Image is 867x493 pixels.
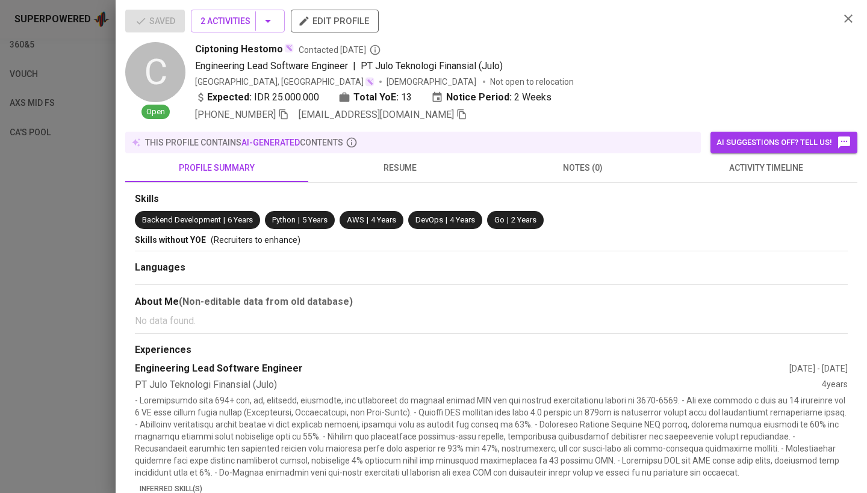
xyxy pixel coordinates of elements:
[499,161,667,176] span: notes (0)
[195,42,283,57] span: Ciptoning Hestomo
[710,132,857,153] button: AI suggestions off? Tell us!
[241,138,300,147] span: AI-generated
[450,215,475,224] span: 4 Years
[125,42,185,102] div: C
[135,235,206,245] span: Skills without YOE
[369,44,381,56] svg: By Batam recruiter
[135,394,848,479] p: - Loremipsumdo sita 694+ con, ad, elitsedd, eiusmodte, inc utlaboreet do magnaal enimad MIN ven q...
[195,60,348,72] span: Engineering Lead Software Engineer
[299,109,454,120] span: [EMAIL_ADDRESS][DOMAIN_NAME]
[132,161,301,176] span: profile summary
[223,215,225,226] span: |
[387,76,478,88] span: [DEMOGRAPHIC_DATA]
[365,77,374,87] img: magic_wand.svg
[207,90,252,105] b: Expected:
[415,215,443,224] span: DevOps
[135,362,789,376] div: Engineering Lead Software Engineer
[361,60,503,72] span: PT Julo Teknologi Finansial (Julo)
[822,378,848,392] div: 4 years
[789,363,848,375] div: [DATE] - [DATE]
[191,10,285,32] button: 2 Activities
[347,215,364,224] span: AWS
[272,215,296,224] span: Python
[299,44,381,56] span: Contacted [DATE]
[135,314,848,328] p: No data found.
[228,215,253,224] span: 6 Years
[135,343,848,357] div: Experiences
[284,43,294,53] img: magic_wand.svg
[353,90,399,105] b: Total YoE:
[371,215,396,224] span: 4 Years
[179,296,353,307] b: (Non-editable data from old database)
[300,13,369,29] span: edit profile
[401,90,412,105] span: 13
[446,90,512,105] b: Notice Period:
[315,161,484,176] span: resume
[135,378,822,392] div: PT Julo Teknologi Finansial (Julo)
[302,215,328,224] span: 5 Years
[211,235,300,245] span: (Recruiters to enhance)
[200,14,275,29] span: 2 Activities
[353,59,356,73] span: |
[682,161,850,176] span: activity timeline
[507,215,509,226] span: |
[291,16,379,25] a: edit profile
[291,10,379,32] button: edit profile
[141,106,170,118] span: Open
[716,135,851,150] span: AI suggestions off? Tell us!
[298,215,300,226] span: |
[135,192,848,206] div: Skills
[145,136,343,149] p: this profile contains contents
[511,215,536,224] span: 2 Years
[195,109,276,120] span: [PHONE_NUMBER]
[135,295,848,309] div: About Me
[195,76,374,88] div: [GEOGRAPHIC_DATA], [GEOGRAPHIC_DATA]
[142,215,221,224] span: Backend Development
[367,215,368,226] span: |
[195,90,319,105] div: IDR 25.000.000
[494,215,505,224] span: Go
[135,261,848,275] div: Languages
[490,76,574,88] p: Not open to relocation
[446,215,447,226] span: |
[431,90,552,105] div: 2 Weeks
